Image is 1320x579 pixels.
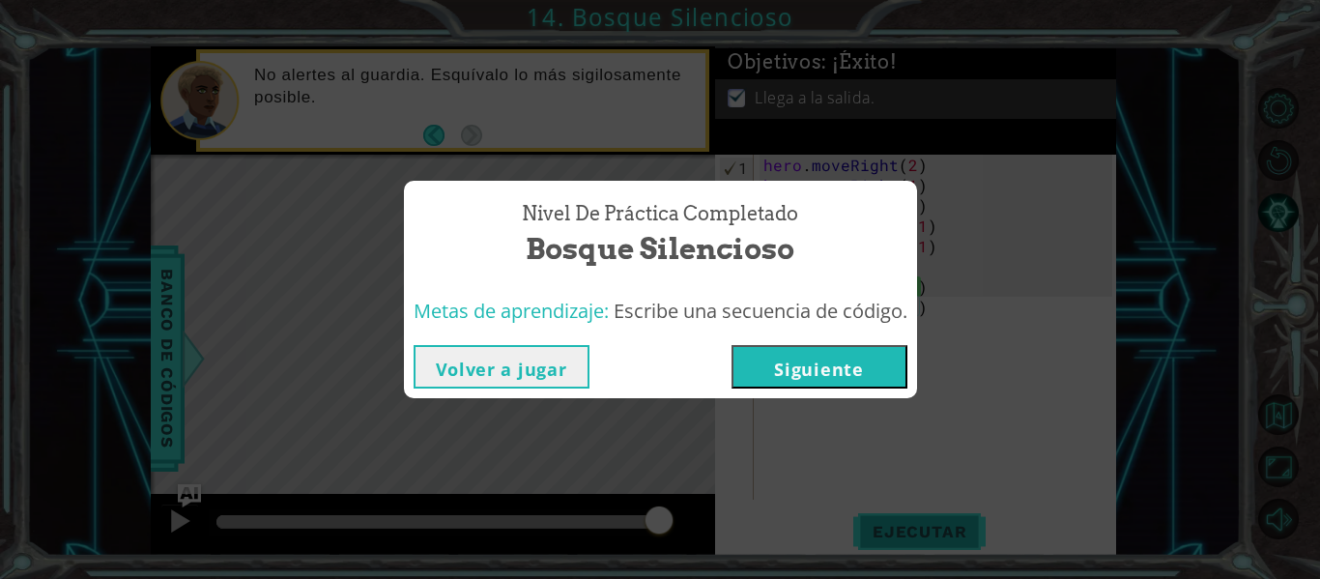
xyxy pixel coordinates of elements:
[522,200,798,228] span: Nivel de práctica Completado
[526,228,794,270] span: Bosque Silencioso
[732,345,907,389] button: Siguiente
[414,298,609,324] span: Metas de aprendizaje:
[614,298,907,324] span: Escribe una secuencia de código.
[414,345,589,389] button: Volver a jugar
